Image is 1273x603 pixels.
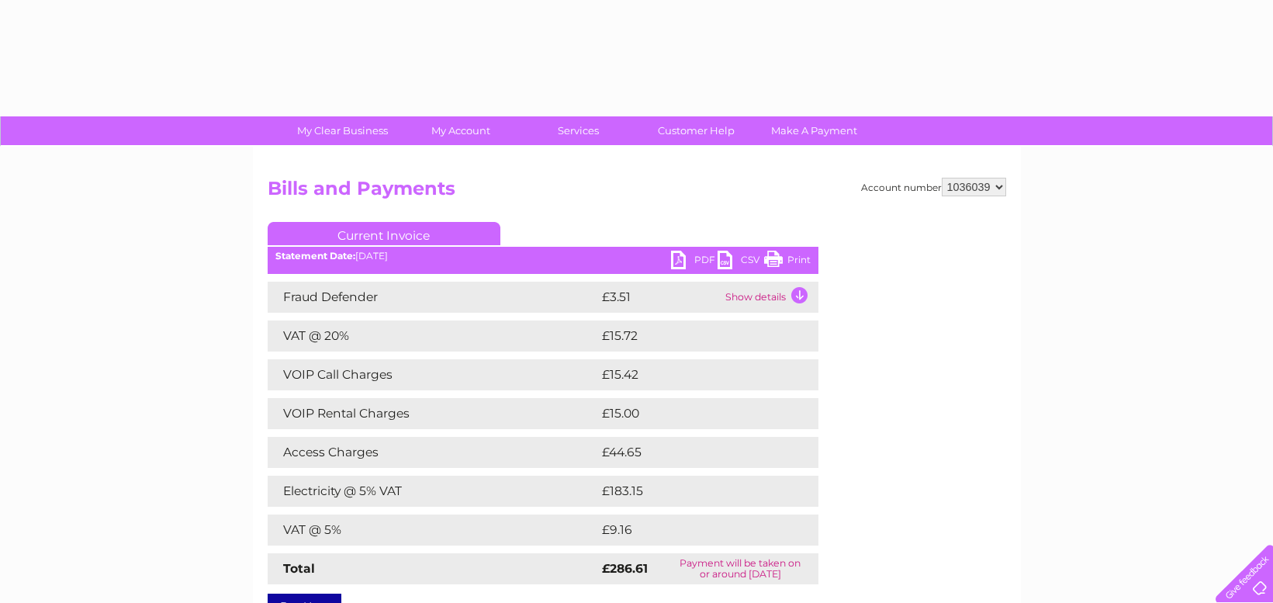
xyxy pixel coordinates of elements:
[764,251,811,273] a: Print
[268,359,598,390] td: VOIP Call Charges
[861,178,1006,196] div: Account number
[602,561,648,576] strong: £286.61
[275,250,355,262] b: Statement Date:
[268,251,818,262] div: [DATE]
[268,222,500,245] a: Current Invoice
[268,515,598,546] td: VAT @ 5%
[598,437,787,468] td: £44.65
[268,321,598,352] td: VAT @ 20%
[750,116,878,145] a: Make A Payment
[283,561,315,576] strong: Total
[721,282,818,313] td: Show details
[514,116,642,145] a: Services
[718,251,764,273] a: CSV
[632,116,760,145] a: Customer Help
[268,437,598,468] td: Access Charges
[598,476,788,507] td: £183.15
[598,282,721,313] td: £3.51
[278,116,406,145] a: My Clear Business
[598,515,781,546] td: £9.16
[268,476,598,507] td: Electricity @ 5% VAT
[598,321,785,352] td: £15.72
[268,178,1006,207] h2: Bills and Payments
[662,553,818,584] td: Payment will be taken on or around [DATE]
[598,359,786,390] td: £15.42
[268,398,598,429] td: VOIP Rental Charges
[396,116,524,145] a: My Account
[598,398,786,429] td: £15.00
[671,251,718,273] a: PDF
[268,282,598,313] td: Fraud Defender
